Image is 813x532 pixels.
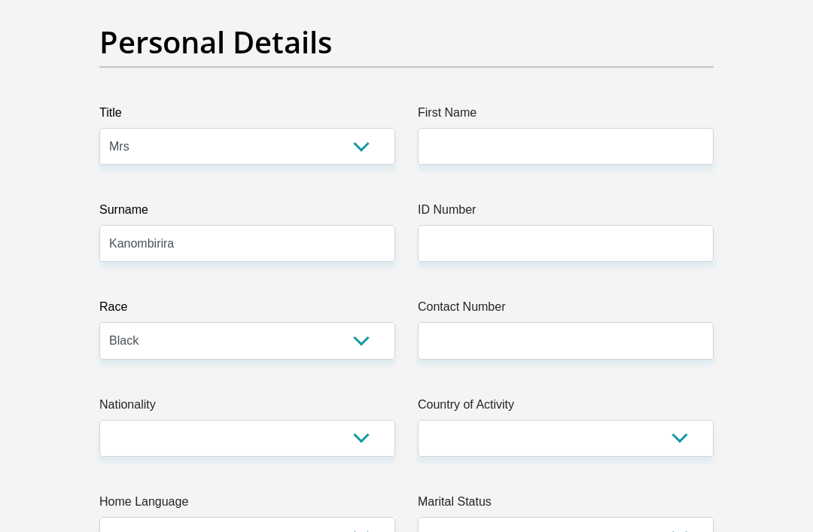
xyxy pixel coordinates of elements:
label: Marital Status [418,493,714,517]
h2: Personal Details [99,24,714,60]
label: Surname [99,201,395,225]
label: Contact Number [418,298,714,322]
label: Country of Activity [418,396,714,420]
input: ID Number [418,225,714,262]
label: ID Number [418,201,714,225]
label: First Name [418,104,714,128]
input: Contact Number [418,322,714,359]
label: Title [99,104,395,128]
label: Nationality [99,396,395,420]
input: Surname [99,225,395,262]
label: Race [99,298,395,322]
label: Home Language [99,493,395,517]
input: First Name [418,128,714,165]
